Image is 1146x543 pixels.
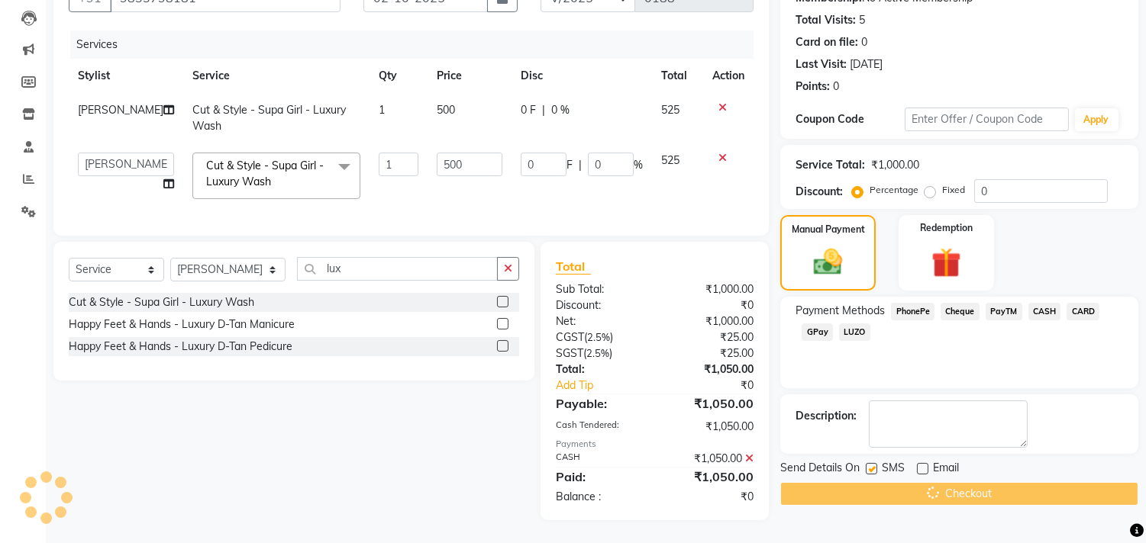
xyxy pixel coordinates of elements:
div: ₹1,000.00 [655,313,766,329]
span: | [579,157,582,173]
span: 2.5% [587,331,610,343]
div: ₹0 [655,297,766,313]
div: Coupon Code [796,111,905,127]
div: Services [70,31,765,59]
span: F [567,157,573,173]
a: x [271,175,278,188]
div: ₹1,050.00 [655,451,766,467]
div: ₹0 [655,489,766,505]
div: Card on file: [796,34,858,50]
span: Send Details On [780,460,860,479]
div: ( ) [544,345,655,361]
div: Payable: [544,394,655,413]
th: Service [183,59,370,93]
button: Apply [1075,108,1119,131]
th: Price [428,59,512,93]
div: ₹1,000.00 [871,157,919,173]
div: 5 [859,12,865,28]
span: 2.5% [586,347,609,359]
div: ₹1,000.00 [655,281,766,297]
div: ₹1,050.00 [655,467,766,486]
div: Discount: [796,184,843,200]
th: Action [703,59,754,93]
div: 0 [833,79,839,95]
div: Net: [544,313,655,329]
span: | [542,102,545,118]
div: Service Total: [796,157,865,173]
span: GPay [802,323,833,341]
span: SMS [882,460,905,479]
img: _gift.svg [922,244,970,281]
div: Cash Tendered: [544,419,655,435]
span: Total [556,259,591,275]
label: Percentage [870,183,918,197]
div: Total Visits: [796,12,856,28]
span: % [634,157,643,173]
span: Cut & Style - Supa Girl - Luxury Wash [192,103,346,133]
span: Cheque [941,303,980,320]
div: CASH [544,451,655,467]
span: 0 % [551,102,570,118]
span: 0 F [521,102,536,118]
span: CARD [1067,303,1099,320]
div: Description: [796,408,857,424]
div: Happy Feet & Hands - Luxury D-Tan Manicure [69,316,295,333]
div: ₹25.00 [655,329,766,345]
span: PayTM [986,303,1022,320]
label: Fixed [942,183,965,197]
span: 525 [661,103,680,117]
div: Paid: [544,467,655,486]
span: SGST [556,346,583,360]
label: Redemption [920,221,973,235]
th: Disc [512,59,652,93]
span: CGST [556,330,584,344]
div: Last Visit: [796,56,847,72]
input: Enter Offer / Coupon Code [905,108,1068,131]
span: Email [933,460,959,479]
span: [PERSON_NAME] [78,103,163,117]
div: Payments [556,438,754,451]
div: ₹1,050.00 [655,394,766,413]
th: Stylist [69,59,183,93]
span: Cut & Style - Supa Girl - Luxury Wash [206,159,324,188]
span: 525 [661,153,680,167]
div: [DATE] [850,56,883,72]
div: Points: [796,79,830,95]
span: Payment Methods [796,303,885,319]
div: 0 [861,34,867,50]
th: Total [652,59,703,93]
div: Sub Total: [544,281,655,297]
input: Search or Scan [297,257,498,281]
img: _cash.svg [805,246,851,278]
div: Balance : [544,489,655,505]
div: Cut & Style - Supa Girl - Luxury Wash [69,294,254,310]
span: 1 [379,103,385,117]
div: ₹25.00 [655,345,766,361]
th: Qty [370,59,428,93]
div: Discount: [544,297,655,313]
span: PhonePe [891,303,935,320]
span: CASH [1028,303,1061,320]
div: Total: [544,361,655,378]
div: Happy Feet & Hands - Luxury D-Tan Pedicure [69,339,292,355]
div: ₹0 [673,378,766,394]
label: Manual Payment [792,223,865,236]
div: ₹1,050.00 [655,419,766,435]
a: Add Tip [544,378,673,394]
div: ( ) [544,329,655,345]
div: ₹1,050.00 [655,361,766,378]
span: 500 [437,103,455,117]
span: LUZO [839,323,870,341]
